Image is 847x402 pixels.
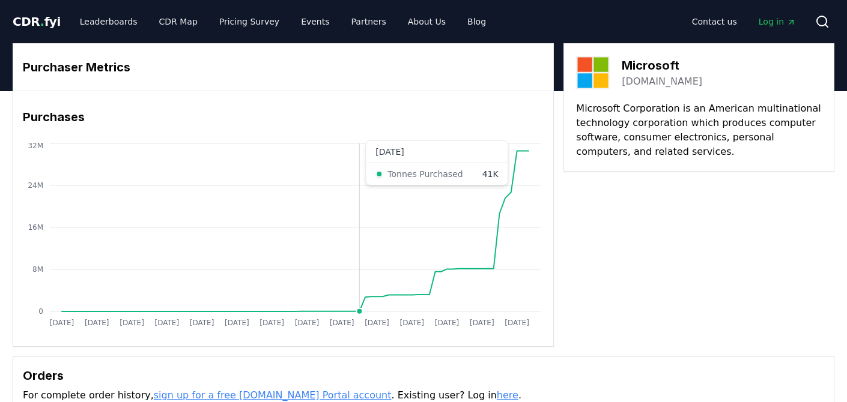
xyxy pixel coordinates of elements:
tspan: [DATE] [85,319,109,327]
tspan: 8M [32,265,43,274]
a: Pricing Survey [210,11,289,32]
nav: Main [70,11,496,32]
tspan: [DATE] [225,319,249,327]
tspan: [DATE] [260,319,284,327]
a: CDR Map [150,11,207,32]
nav: Main [682,11,806,32]
span: . [40,14,44,29]
span: Log in [759,16,796,28]
tspan: [DATE] [50,319,74,327]
tspan: [DATE] [155,319,180,327]
a: here [497,389,518,401]
tspan: [DATE] [330,319,354,327]
tspan: [DATE] [399,319,424,327]
tspan: 0 [38,307,43,316]
a: Log in [749,11,806,32]
tspan: [DATE] [365,319,389,327]
tspan: [DATE] [120,319,144,327]
tspan: [DATE] [295,319,320,327]
p: Microsoft Corporation is an American multinational technology corporation which produces computer... [576,101,822,159]
a: Blog [458,11,496,32]
a: [DOMAIN_NAME] [622,74,702,89]
a: About Us [398,11,455,32]
tspan: [DATE] [190,319,214,327]
a: Leaderboards [70,11,147,32]
tspan: [DATE] [505,319,529,327]
tspan: 32M [28,142,43,150]
span: CDR fyi [13,14,61,29]
tspan: 16M [28,223,43,232]
h3: Purchaser Metrics [23,58,544,76]
a: Contact us [682,11,747,32]
img: Microsoft-logo [576,56,610,89]
h3: Purchases [23,108,544,126]
h3: Orders [23,367,824,385]
h3: Microsoft [622,56,702,74]
a: Events [291,11,339,32]
a: Partners [342,11,396,32]
a: CDR.fyi [13,13,61,30]
tspan: [DATE] [470,319,494,327]
a: sign up for a free [DOMAIN_NAME] Portal account [154,389,392,401]
tspan: [DATE] [435,319,460,327]
tspan: 24M [28,181,43,190]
